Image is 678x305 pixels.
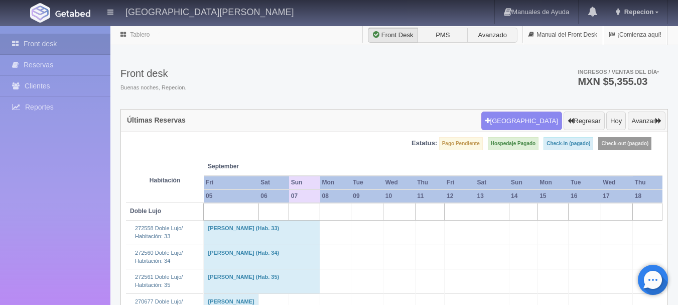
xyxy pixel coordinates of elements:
[633,176,662,189] th: Thu
[135,274,183,288] a: 272561 Doble Lujo/Habitación: 35
[628,112,665,131] button: Avanzar
[439,137,483,150] label: Pago Pendiente
[415,176,445,189] th: Thu
[622,8,654,16] span: Repecion
[204,221,320,245] td: [PERSON_NAME] (Hab. 33)
[135,250,183,264] a: 272560 Doble Lujo/Habitación: 34
[509,189,537,203] th: 14
[578,69,659,75] span: Ingresos / Ventas del día
[467,28,517,43] label: Avanzado
[564,112,604,131] button: Regresar
[289,176,320,189] th: Sun
[258,189,289,203] th: 06
[537,176,569,189] th: Mon
[481,112,562,131] button: [GEOGRAPHIC_DATA]
[633,189,662,203] th: 18
[569,176,601,189] th: Tue
[415,189,445,203] th: 11
[578,76,659,86] h3: MXN $5,355.03
[445,176,475,189] th: Fri
[320,176,351,189] th: Mon
[412,139,437,148] label: Estatus:
[204,189,258,203] th: 05
[606,112,626,131] button: Hoy
[125,5,294,18] h4: [GEOGRAPHIC_DATA][PERSON_NAME]
[120,84,186,92] span: Buenas noches, Repecion.
[569,189,601,203] th: 16
[475,176,509,189] th: Sat
[475,189,509,203] th: 13
[289,189,320,203] th: 07
[135,225,183,239] a: 272558 Doble Lujo/Habitación: 33
[383,176,415,189] th: Wed
[258,176,289,189] th: Sat
[544,137,593,150] label: Check-in (pagado)
[523,25,603,45] a: Manual del Front Desk
[598,137,651,150] label: Check-out (pagado)
[150,177,180,184] strong: Habitación
[603,25,667,45] a: ¡Comienza aquí!
[488,137,538,150] label: Hospedaje Pagado
[601,189,632,203] th: 17
[208,162,285,171] span: September
[120,68,186,79] h3: Front desk
[368,28,418,43] label: Front Desk
[204,176,258,189] th: Fri
[30,3,50,23] img: Getabed
[509,176,537,189] th: Sun
[127,117,186,124] h4: Últimas Reservas
[351,176,383,189] th: Tue
[351,189,383,203] th: 09
[130,31,150,38] a: Tablero
[383,189,415,203] th: 10
[204,269,320,293] td: [PERSON_NAME] (Hab. 35)
[55,10,90,17] img: Getabed
[445,189,475,203] th: 12
[537,189,569,203] th: 15
[204,245,320,269] td: [PERSON_NAME] (Hab. 34)
[418,28,468,43] label: PMS
[130,208,161,215] b: Doble Lujo
[320,189,351,203] th: 08
[601,176,632,189] th: Wed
